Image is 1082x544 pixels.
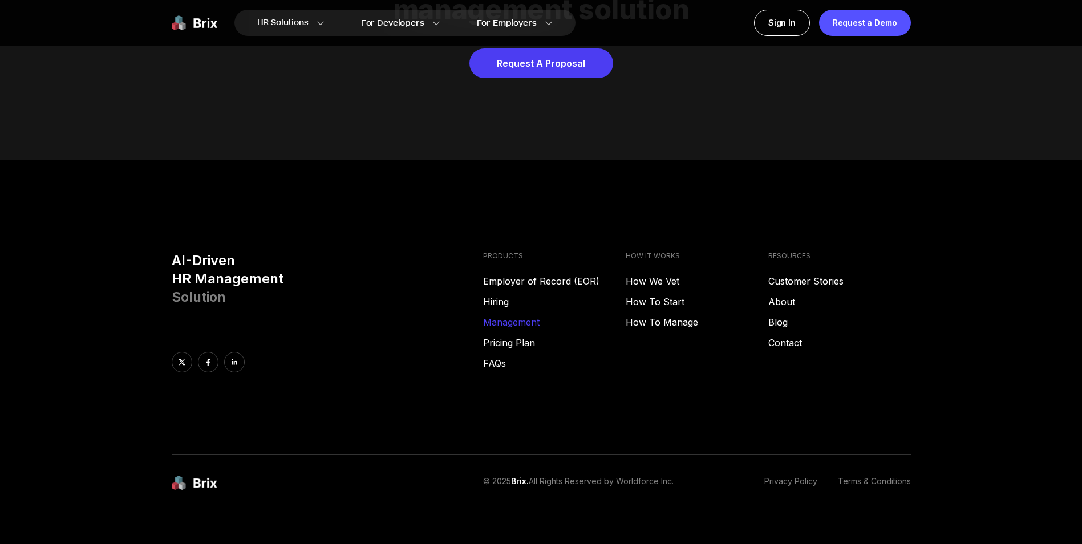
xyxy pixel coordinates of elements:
h4: PRODUCTS [483,251,626,261]
a: FAQs [483,356,626,370]
span: Solution [172,289,226,305]
h4: RESOURCES [768,251,911,261]
a: Customer Stories [768,274,911,288]
a: Contact [768,336,911,350]
span: For Developers [361,17,424,29]
a: Pricing Plan [483,336,626,350]
p: © 2025 All Rights Reserved by Worldforce Inc. [483,476,674,491]
a: Employer of Record (EOR) [483,274,626,288]
a: Hiring [483,295,626,308]
a: How To Manage [626,315,768,329]
a: How We Vet [626,274,768,288]
a: Terms & Conditions [838,476,911,491]
span: Brix. [511,476,529,486]
a: Management [483,315,626,329]
span: HR Solutions [257,14,309,32]
img: brix [172,476,217,491]
a: Request A Proposal [469,48,613,78]
a: Privacy Policy [764,476,817,491]
a: Sign In [754,10,810,36]
a: Request a Demo [819,10,911,36]
h3: AI-Driven HR Management [172,251,475,306]
a: Blog [768,315,911,329]
h4: HOW IT WORKS [626,251,768,261]
a: How To Start [626,295,768,308]
a: About [768,295,911,308]
span: For Employers [477,17,537,29]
